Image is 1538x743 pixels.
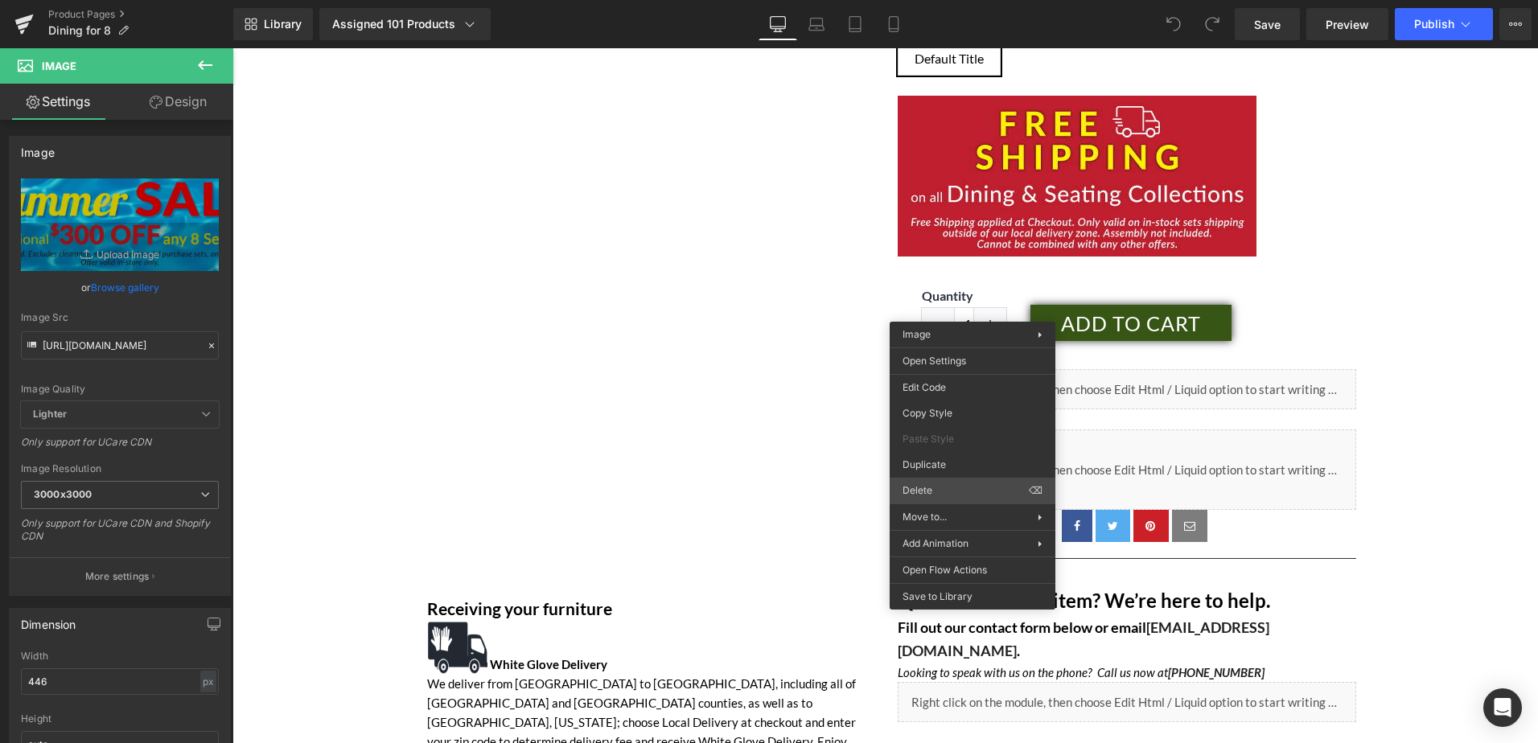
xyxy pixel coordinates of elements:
div: Image Quality [21,384,219,395]
a: Desktop [759,8,797,40]
span: Preview [1326,16,1369,33]
div: px [200,671,216,692]
span: Move to... [903,510,1038,524]
div: Image [21,137,55,159]
p: More settings [85,569,150,584]
span: Publish [1414,18,1454,31]
p: We deliver from [GEOGRAPHIC_DATA] to [GEOGRAPHIC_DATA], including all of [GEOGRAPHIC_DATA] and [G... [195,626,629,741]
a: Design [120,84,236,120]
div: or [21,279,219,296]
a: Preview [1306,8,1388,40]
div: Image Resolution [21,463,219,474]
span: Image [903,328,931,340]
a: [PHONE_NUMBER] [936,617,1032,631]
span: Library [264,17,302,31]
strong: Questions on this item? We’re here to help. [665,540,1038,564]
div: Width [21,651,219,662]
a: Product Pages [48,8,233,21]
b: 3000x3000 [34,488,92,500]
a: Laptop [797,8,836,40]
span: Open Flow Actions [903,563,1042,577]
p: Share [677,462,806,483]
strong: Receiving your furniture [195,550,380,570]
span: ⌫ [1029,483,1042,498]
a: New Library [233,8,313,40]
strong: Fill out our contact form below or email . [665,570,1037,611]
strong: White Glove Delivery [257,609,375,623]
span: Copy Style [903,406,1042,421]
span: Add Animation [903,536,1038,551]
button: More [1499,8,1532,40]
button: Redo [1196,8,1228,40]
span: Dining for 8 [48,24,111,37]
b: Lighter [33,408,67,420]
span: Save [1254,16,1281,33]
button: Undo [1158,8,1190,40]
a: Browse gallery [91,273,159,302]
a: Mobile [874,8,913,40]
span: Delete [903,483,1029,498]
button: More settings [10,557,230,595]
span: ADD TO CART [829,263,968,287]
div: Only support for UCare CDN and Shopify CDN [21,517,219,553]
div: Height [21,713,219,725]
input: Link [21,331,219,359]
span: Open Settings [903,354,1042,368]
img: Free Shipping on All Dining and Seating Patio Furniture Collections [665,47,1024,208]
input: auto [21,668,219,695]
i: Looking to speak with us on the phone? Call us now at [665,617,1032,631]
div: Only support for UCare CDN [21,436,219,459]
div: Dimension [21,609,76,631]
button: Publish [1395,8,1493,40]
div: Assigned 101 Products [332,16,478,32]
span: Paste Style [903,432,1042,446]
div: Image Src [21,312,219,323]
span: Duplicate [903,458,1042,472]
div: Open Intercom Messenger [1483,688,1522,727]
a: [EMAIL_ADDRESS][DOMAIN_NAME] [665,570,1037,611]
span: Edit Code [903,380,1042,395]
span: Save to Library [903,589,1042,604]
a: Tablet [836,8,874,40]
button: ADD TO CART [798,257,999,293]
span: Image [42,60,76,72]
